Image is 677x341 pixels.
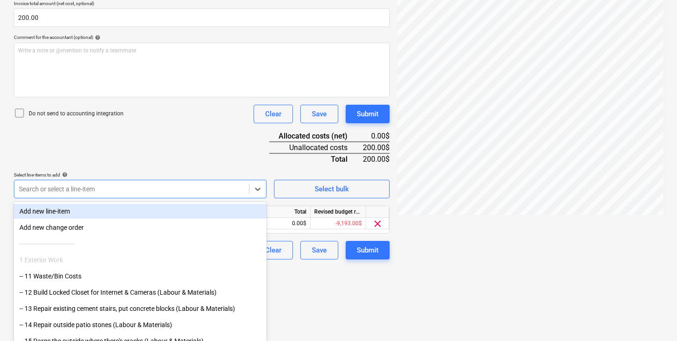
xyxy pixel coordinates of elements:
[14,172,267,178] div: Select line-items to add
[311,206,366,218] div: Revised budget remaining
[14,317,267,332] div: -- 14 Repair outside patio stones (Labour & Materials)
[14,285,267,300] div: -- 12 Build Locked Closet for Internet & Cameras (Labour & Materials)
[311,218,366,229] div: -9,193.00$
[14,34,390,40] div: Comment for the accountant (optional)
[269,131,362,142] div: Allocated costs (net)
[362,131,390,142] div: 0.00$
[265,244,281,256] div: Clear
[269,142,362,153] div: Unallocated costs
[14,236,267,251] div: ------------------------------
[93,35,100,40] span: help
[14,204,267,219] div: Add new line-item
[274,180,390,198] button: Select bulk
[14,220,267,235] div: Add new change order
[362,142,390,153] div: 200.00$
[300,105,338,123] button: Save
[265,108,281,120] div: Clear
[357,108,379,120] div: Submit
[300,241,338,259] button: Save
[357,244,379,256] div: Submit
[631,297,677,341] iframe: Chat Widget
[362,153,390,164] div: 200.00$
[14,269,267,284] div: -- 11 Waste/Bin Costs
[269,153,362,164] div: Total
[60,172,68,177] span: help
[312,244,327,256] div: Save
[14,0,390,8] p: Invoice total amount (net cost, optional)
[372,218,383,229] span: clear
[14,8,390,27] input: Invoice total amount (net cost, optional)
[254,105,293,123] button: Clear
[14,253,267,267] div: 1 Exterior Work
[254,241,293,259] button: Clear
[315,183,349,195] div: Select bulk
[14,301,267,316] div: -- 13 Repair existing cement stairs, put concrete blocks (Labour & Materials)
[255,206,311,218] div: Total
[346,105,390,123] button: Submit
[29,110,124,118] p: Do not send to accounting integration
[346,241,390,259] button: Submit
[255,218,311,229] div: 0.00$
[312,108,327,120] div: Save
